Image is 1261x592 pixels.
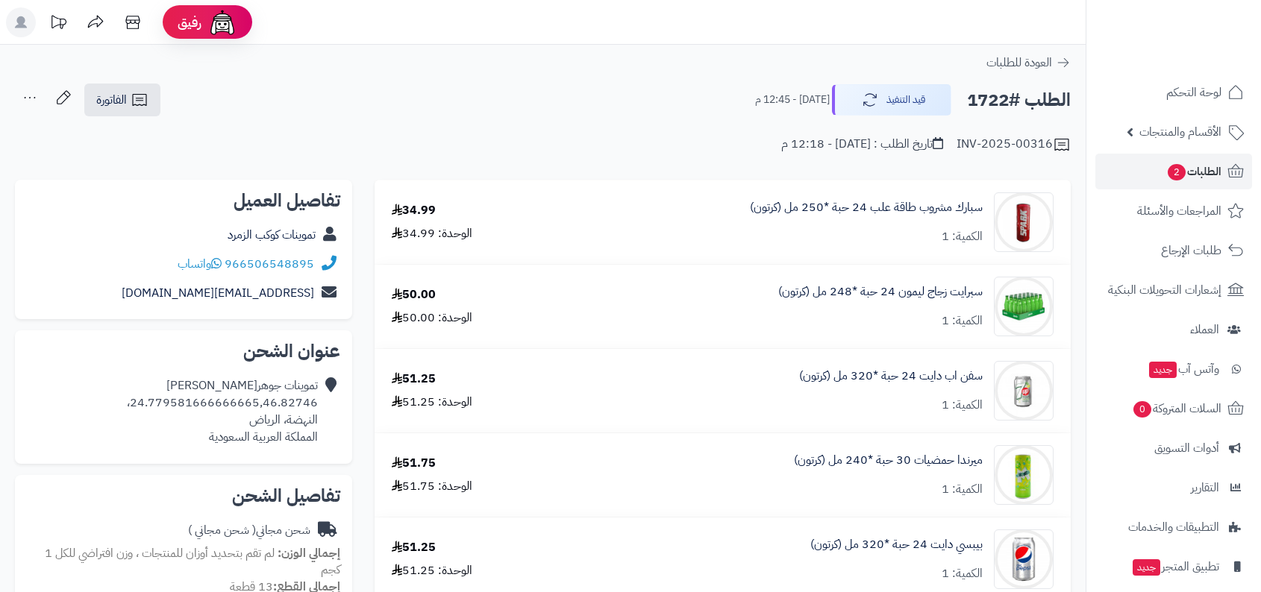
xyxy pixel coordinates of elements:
div: 51.25 [392,371,436,388]
div: الكمية: 1 [942,228,983,245]
div: الوحدة: 50.00 [392,309,472,327]
a: العملاء [1095,312,1252,347]
span: المراجعات والأسئلة [1137,201,1221,221]
div: الوحدة: 34.99 [392,225,472,242]
div: الوحدة: 51.25 [392,394,472,411]
a: العودة للطلبات [986,54,1071,72]
div: 51.25 [392,539,436,556]
span: السلات المتروكة [1132,398,1221,419]
img: ai-face.png [207,7,237,37]
span: العملاء [1190,319,1219,340]
a: سبارك مشروب طاقة علب 24 حبة *250 مل (كرتون) [750,199,983,216]
img: 1747517517-f85b5201-d493-429b-b138-9978c401-90x90.jpg [995,192,1053,252]
a: المراجعات والأسئلة [1095,193,1252,229]
a: سفن اب دايت 24 حبة *320 مل (كرتون) [799,368,983,385]
div: الوحدة: 51.25 [392,562,472,579]
a: الطلبات2 [1095,154,1252,189]
span: أدوات التسويق [1154,438,1219,459]
a: الفاتورة [84,84,160,116]
a: طلبات الإرجاع [1095,233,1252,268]
span: جديد [1133,559,1160,576]
a: أدوات التسويق [1095,430,1252,466]
a: [EMAIL_ADDRESS][DOMAIN_NAME] [122,284,314,302]
div: الكمية: 1 [942,312,983,330]
a: تحديثات المنصة [40,7,77,41]
a: التقارير [1095,470,1252,506]
div: 34.99 [392,202,436,219]
div: INV-2025-00316 [957,136,1071,154]
span: 2 [1168,164,1186,180]
small: [DATE] - 12:45 م [755,92,830,107]
a: بيبسي دايت 24 حبة *320 مل (كرتون) [810,536,983,553]
a: لوحة التحكم [1095,75,1252,110]
span: التقارير [1191,477,1219,498]
a: ميرندا حمضيات 30 حبة *240 مل (كرتون) [794,452,983,469]
a: سبرايت زجاج ليمون 24 حبة *248 مل (كرتون) [778,283,983,300]
a: وآتس آبجديد [1095,351,1252,387]
img: 1747593334-qxF5OTEWerP7hB4NEyoyUFLqKCZryJZ6-90x90.jpg [995,529,1053,589]
span: لم تقم بتحديد أوزان للمنتجات ، وزن افتراضي للكل 1 كجم [45,544,340,579]
span: العودة للطلبات [986,54,1052,72]
h2: تفاصيل الشحن [27,487,340,505]
a: تموينات كوكب الزمرد [228,226,316,244]
a: واتساب [178,255,222,273]
button: قيد التنفيذ [832,84,951,116]
span: تطبيق المتجر [1131,556,1219,577]
a: 966506548895 [225,255,314,273]
span: 0 [1133,401,1151,418]
img: 1747539320-a7dfe1ef-a28f-472d-a828-3902c2c1-90x90.jpg [995,277,1053,336]
strong: إجمالي الوزن: [278,544,340,562]
div: الوحدة: 51.75 [392,478,472,495]
div: تاريخ الطلب : [DATE] - 12:18 م [781,136,943,153]
div: الكمية: 1 [942,481,983,498]
span: التطبيقات والخدمات [1128,517,1219,538]
a: التطبيقات والخدمات [1095,509,1252,545]
div: 50.00 [392,286,436,303]
span: طلبات الإرجاع [1161,240,1221,261]
span: الطلبات [1166,161,1221,182]
h2: تفاصيل العميل [27,192,340,210]
span: لوحة التحكم [1166,82,1221,103]
div: تموينات جوهر[PERSON_NAME] 24.779581666666665,46.82746، النهضة، الرياض المملكة العربية السعودية [127,377,318,445]
h2: عنوان الشحن [27,342,340,360]
div: الكمية: 1 [942,397,983,414]
span: ( شحن مجاني ) [188,521,256,539]
span: رفيق [178,13,201,31]
img: 1747566616-1481083d-48b6-4b0f-b89f-c8f09a39-90x90.jpg [995,445,1053,505]
span: الفاتورة [96,91,127,109]
a: تطبيق المتجرجديد [1095,549,1252,585]
span: إشعارات التحويلات البنكية [1108,280,1221,300]
a: إشعارات التحويلات البنكية [1095,272,1252,308]
img: 1747540408-7a431d2a-4456-4a4d-8b76-9a07e3ea-90x90.jpg [995,361,1053,421]
img: logo-2.png [1160,42,1247,73]
div: 51.75 [392,455,436,472]
div: شحن مجاني [188,522,310,539]
h2: الطلب #1722 [967,85,1071,116]
a: السلات المتروكة0 [1095,391,1252,426]
span: وآتس آب [1148,359,1219,380]
div: الكمية: 1 [942,565,983,582]
span: جديد [1149,362,1177,378]
span: الأقسام والمنتجات [1139,122,1221,142]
